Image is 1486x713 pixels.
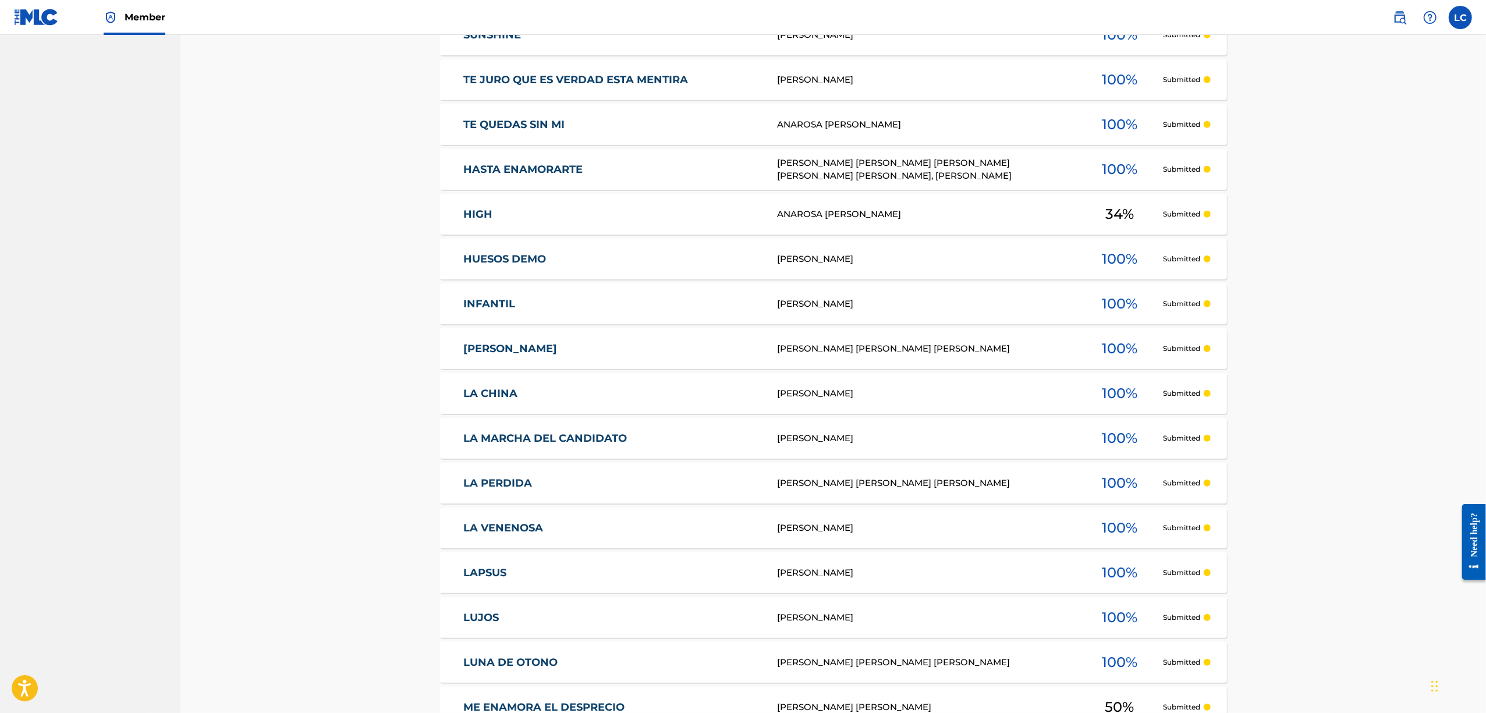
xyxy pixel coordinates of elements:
[1163,119,1200,130] p: Submitted
[1102,562,1137,583] span: 100 %
[777,342,1076,356] div: [PERSON_NAME] [PERSON_NAME] [PERSON_NAME]
[1102,249,1137,269] span: 100 %
[1102,69,1137,90] span: 100 %
[1102,114,1137,135] span: 100 %
[1388,6,1411,29] a: Public Search
[1163,523,1200,533] p: Submitted
[1163,75,1200,85] p: Submitted
[1102,652,1137,673] span: 100 %
[1453,495,1486,589] iframe: Resource Center
[777,157,1076,183] div: [PERSON_NAME] [PERSON_NAME] [PERSON_NAME] [PERSON_NAME] [PERSON_NAME], [PERSON_NAME]
[1449,6,1472,29] div: User Menu
[1163,209,1200,219] p: Submitted
[1428,657,1486,713] iframe: Chat Widget
[777,208,1076,221] div: ANAROSA [PERSON_NAME]
[777,387,1076,400] div: [PERSON_NAME]
[1163,343,1200,354] p: Submitted
[777,29,1076,42] div: [PERSON_NAME]
[463,432,761,445] a: LA MARCHA DEL CANDIDATO
[463,387,761,400] a: LA CHINA
[777,477,1076,490] div: [PERSON_NAME] [PERSON_NAME] [PERSON_NAME]
[777,566,1076,580] div: [PERSON_NAME]
[1102,473,1137,494] span: 100 %
[1102,428,1137,449] span: 100 %
[1102,338,1137,359] span: 100 %
[463,163,761,176] a: HASTA ENAMORARTE
[1163,254,1200,264] p: Submitted
[777,432,1076,445] div: [PERSON_NAME]
[463,253,761,266] a: HUESOS DEMO
[1163,702,1200,712] p: Submitted
[463,611,761,625] a: LUJOS
[777,118,1076,132] div: ANAROSA [PERSON_NAME]
[1102,293,1137,314] span: 100 %
[1163,164,1200,175] p: Submitted
[463,208,761,221] a: HIGH
[1105,204,1134,225] span: 34 %
[1163,299,1200,309] p: Submitted
[104,10,118,24] img: Top Rightsholder
[463,297,761,311] a: INFANTIL
[1102,383,1137,404] span: 100 %
[1163,433,1200,444] p: Submitted
[463,522,761,535] a: LA VENENOSA
[1163,612,1200,623] p: Submitted
[777,73,1076,87] div: [PERSON_NAME]
[777,656,1076,669] div: [PERSON_NAME] [PERSON_NAME] [PERSON_NAME]
[1102,159,1137,180] span: 100 %
[1102,24,1137,45] span: 100 %
[463,29,761,42] a: SUNSHINE
[1102,607,1137,628] span: 100 %
[1423,10,1437,24] img: help
[1431,669,1438,704] div: Drag
[1418,6,1442,29] div: Help
[1163,657,1200,668] p: Submitted
[463,342,761,356] a: [PERSON_NAME]
[1163,478,1200,488] p: Submitted
[463,566,761,580] a: LAPSUS
[777,522,1076,535] div: [PERSON_NAME]
[777,611,1076,625] div: [PERSON_NAME]
[1163,388,1200,399] p: Submitted
[1163,30,1200,40] p: Submitted
[463,73,761,87] a: TE JURO QUE ES VERDAD ESTA MENTIRA
[14,9,59,26] img: MLC Logo
[463,118,761,132] a: TE QUEDAS SIN MI
[777,253,1076,266] div: [PERSON_NAME]
[463,656,761,669] a: LUNA DE OTONO
[1163,567,1200,578] p: Submitted
[777,297,1076,311] div: [PERSON_NAME]
[125,10,165,24] span: Member
[463,477,761,490] a: LA PERDIDA
[1102,517,1137,538] span: 100 %
[1393,10,1407,24] img: search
